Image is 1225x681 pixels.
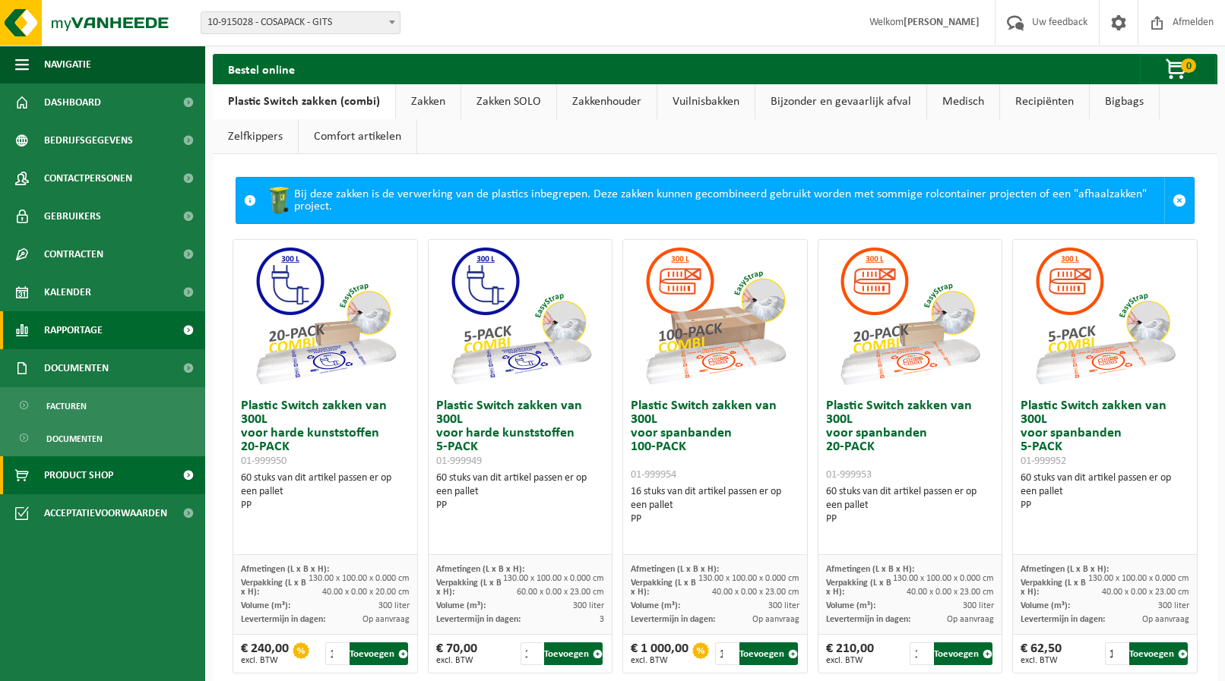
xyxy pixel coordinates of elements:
h3: Plastic Switch zakken van 300L voor spanbanden 20-PACK [826,399,995,481]
img: 01-999953 [834,240,986,392]
div: € 70,00 [436,642,477,665]
div: € 210,00 [826,642,874,665]
span: Levertermijn in dagen: [1021,615,1105,624]
a: Bigbags [1090,84,1159,119]
span: Op aanvraag [362,615,410,624]
span: Volume (m³): [1021,601,1070,610]
span: 40.00 x 0.00 x 23.00 cm [907,588,994,597]
span: Contracten [44,235,103,273]
span: Levertermijn in dagen: [436,615,521,624]
span: Volume (m³): [241,601,290,610]
span: Op aanvraag [1142,615,1189,624]
a: Zakkenhouder [557,84,657,119]
span: Verpakking (L x B x H): [826,579,891,597]
button: Toevoegen [544,642,603,665]
div: Bij deze zakken is de verwerking van de plastics inbegrepen. Deze zakken kunnen gecombineerd gebr... [264,178,1164,223]
a: Medisch [927,84,999,119]
span: 01-999954 [631,469,676,481]
div: PP [241,499,410,512]
span: excl. BTW [1021,656,1062,665]
img: 01-999949 [445,240,597,392]
span: Afmetingen (L x B x H): [1021,565,1109,574]
div: € 240,00 [241,642,289,665]
span: 130.00 x 100.00 x 0.000 cm [309,574,410,583]
strong: [PERSON_NAME] [904,17,980,28]
div: 16 stuks van dit artikel passen er op een pallet [631,485,799,526]
span: 10-915028 - COSAPACK - GITS [201,12,400,33]
span: 40.00 x 0.00 x 23.00 cm [712,588,799,597]
span: 10-915028 - COSAPACK - GITS [201,11,400,34]
a: Plastic Switch zakken (combi) [213,84,395,119]
div: PP [631,512,799,526]
h3: Plastic Switch zakken van 300L voor spanbanden 100-PACK [631,399,799,481]
img: 01-999954 [639,240,791,392]
span: Acceptatievoorwaarden [44,494,167,532]
h3: Plastic Switch zakken van 300L voor harde kunststoffen 5-PACK [436,399,605,468]
span: Kalender [44,273,91,311]
input: 1 [325,642,348,665]
span: 130.00 x 100.00 x 0.000 cm [503,574,604,583]
input: 1 [521,642,543,665]
div: PP [826,512,995,526]
span: Levertermijn in dagen: [241,615,325,624]
a: Zakken [396,84,461,119]
span: Facturen [46,392,87,421]
span: 300 liter [1158,601,1189,610]
span: 0 [1181,58,1196,73]
span: Bedrijfsgegevens [44,121,133,159]
span: 01-999953 [826,469,872,481]
img: 01-999950 [249,240,401,392]
a: Sluit melding [1164,178,1194,223]
span: Volume (m³): [631,601,680,610]
span: Verpakking (L x B x H): [631,579,696,597]
span: 300 liter [378,601,410,610]
div: € 62,50 [1021,642,1062,665]
div: 60 stuks van dit artikel passen er op een pallet [436,471,605,512]
span: excl. BTW [436,656,477,665]
span: 3 [600,615,604,624]
a: Bijzonder en gevaarlijk afval [755,84,926,119]
span: Afmetingen (L x B x H): [436,565,524,574]
div: 60 stuks van dit artikel passen er op een pallet [241,471,410,512]
button: Toevoegen [739,642,798,665]
input: 1 [910,642,932,665]
span: Dashboard [44,84,101,121]
span: Product Shop [44,456,113,494]
button: Toevoegen [1129,642,1188,665]
a: Comfort artikelen [299,119,416,154]
button: Toevoegen [934,642,992,665]
a: Facturen [4,391,201,420]
h2: Bestel online [213,54,310,84]
div: PP [436,499,605,512]
input: 1 [715,642,738,665]
a: Vuilnisbakken [657,84,755,119]
span: Documenten [44,349,109,387]
h3: Plastic Switch zakken van 300L voor spanbanden 5-PACK [1021,399,1189,468]
span: Volume (m³): [436,601,486,610]
h3: Plastic Switch zakken van 300L voor harde kunststoffen 20-PACK [241,399,410,468]
button: Toevoegen [350,642,408,665]
span: Afmetingen (L x B x H): [631,565,719,574]
div: € 1 000,00 [631,642,688,665]
span: Navigatie [44,46,91,84]
span: 130.00 x 100.00 x 0.000 cm [698,574,799,583]
a: Zelfkippers [213,119,298,154]
span: Op aanvraag [752,615,799,624]
button: 0 [1140,54,1216,84]
span: 300 liter [963,601,994,610]
span: Verpakking (L x B x H): [241,579,306,597]
span: Verpakking (L x B x H): [1021,579,1086,597]
span: 300 liter [768,601,799,610]
span: Levertermijn in dagen: [631,615,715,624]
input: 1 [1105,642,1128,665]
span: Levertermijn in dagen: [826,615,910,624]
div: PP [1021,499,1189,512]
span: Contactpersonen [44,159,132,197]
img: 01-999952 [1029,240,1181,392]
a: Zakken SOLO [461,84,556,119]
span: 60.00 x 0.00 x 23.00 cm [517,588,604,597]
a: Documenten [4,424,201,452]
span: Rapportage [44,311,103,349]
span: Documenten [46,424,103,453]
span: Op aanvraag [947,615,994,624]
